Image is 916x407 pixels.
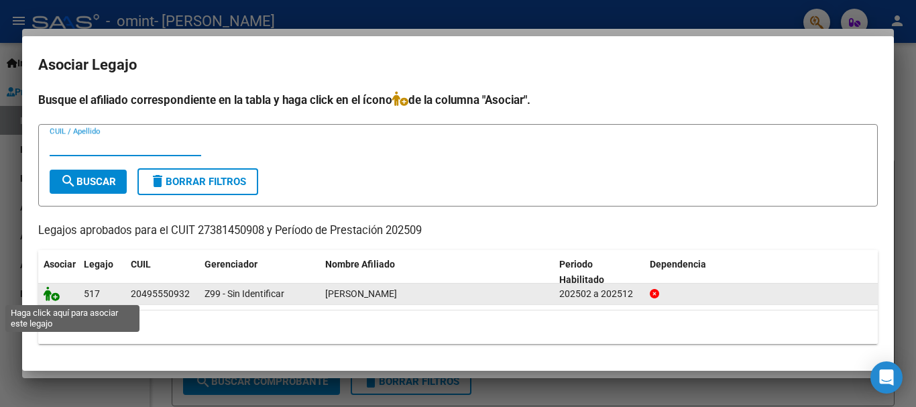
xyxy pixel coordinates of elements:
[38,310,878,344] div: 1 registros
[50,170,127,194] button: Buscar
[205,288,284,299] span: Z99 - Sin Identificar
[137,168,258,195] button: Borrar Filtros
[870,361,903,394] div: Open Intercom Messenger
[199,250,320,294] datatable-header-cell: Gerenciador
[650,259,706,270] span: Dependencia
[125,250,199,294] datatable-header-cell: CUIL
[60,176,116,188] span: Buscar
[559,259,604,285] span: Periodo Habilitado
[44,259,76,270] span: Asociar
[131,286,190,302] div: 20495550932
[38,223,878,239] p: Legajos aprobados para el CUIT 27381450908 y Período de Prestación 202509
[60,173,76,189] mat-icon: search
[150,173,166,189] mat-icon: delete
[325,288,397,299] span: LOPEZ BRUNO NAHUEL
[554,250,644,294] datatable-header-cell: Periodo Habilitado
[38,52,878,78] h2: Asociar Legajo
[78,250,125,294] datatable-header-cell: Legajo
[131,259,151,270] span: CUIL
[205,259,257,270] span: Gerenciador
[38,91,878,109] h4: Busque el afiliado correspondiente en la tabla y haga click en el ícono de la columna "Asociar".
[38,250,78,294] datatable-header-cell: Asociar
[325,259,395,270] span: Nombre Afiliado
[644,250,878,294] datatable-header-cell: Dependencia
[320,250,554,294] datatable-header-cell: Nombre Afiliado
[150,176,246,188] span: Borrar Filtros
[84,259,113,270] span: Legajo
[84,288,100,299] span: 517
[559,286,639,302] div: 202502 a 202512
